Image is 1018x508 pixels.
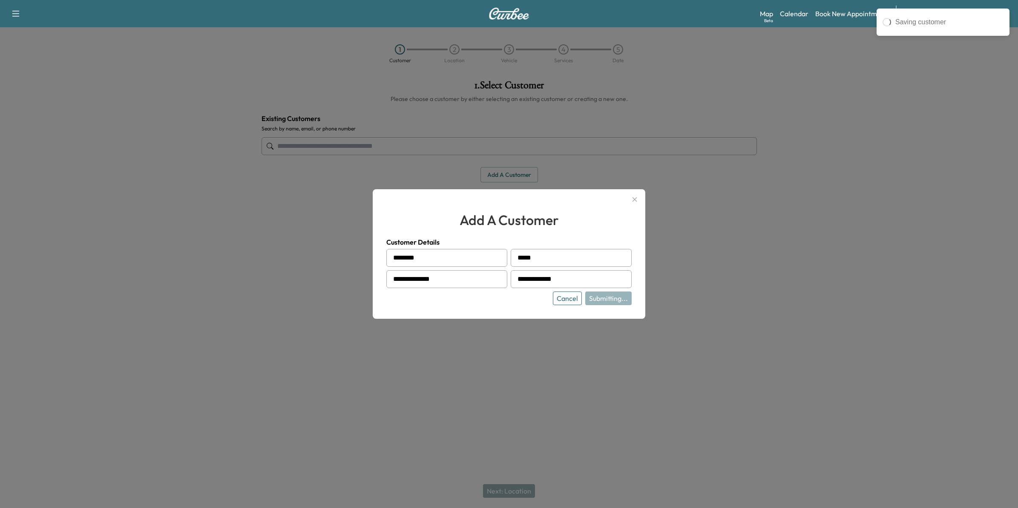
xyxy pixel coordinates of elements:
[760,9,773,19] a: MapBeta
[489,8,529,20] img: Curbee Logo
[386,237,632,247] h4: Customer Details
[553,292,582,305] button: Cancel
[780,9,808,19] a: Calendar
[764,17,773,24] div: Beta
[386,210,632,230] h2: add a customer
[895,17,1004,27] div: Saving customer
[815,9,887,19] a: Book New Appointment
